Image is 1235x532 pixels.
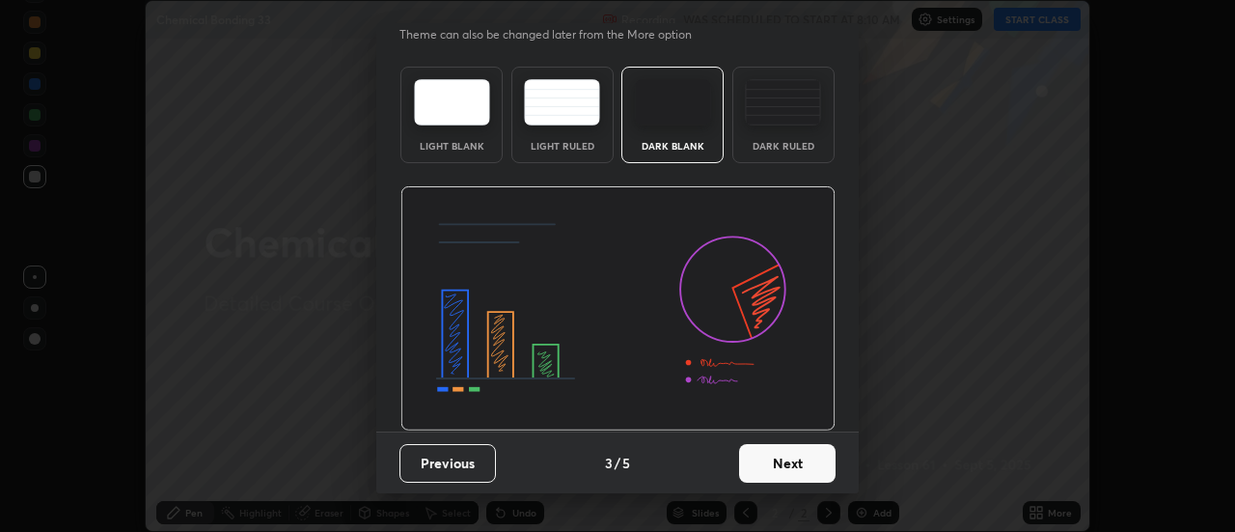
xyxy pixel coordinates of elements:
div: Light Blank [413,141,490,151]
button: Next [739,444,836,483]
div: Dark Ruled [745,141,822,151]
img: lightTheme.e5ed3b09.svg [414,79,490,126]
p: Theme can also be changed later from the More option [399,26,712,43]
h4: / [615,453,620,473]
h4: 5 [622,453,630,473]
img: lightRuledTheme.5fabf969.svg [524,79,600,126]
button: Previous [399,444,496,483]
div: Dark Blank [634,141,711,151]
img: darkThemeBanner.d06ce4a2.svg [400,186,836,432]
div: Light Ruled [524,141,601,151]
h4: 3 [605,453,613,473]
img: darkTheme.f0cc69e5.svg [635,79,711,126]
img: darkRuledTheme.de295e13.svg [745,79,821,126]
